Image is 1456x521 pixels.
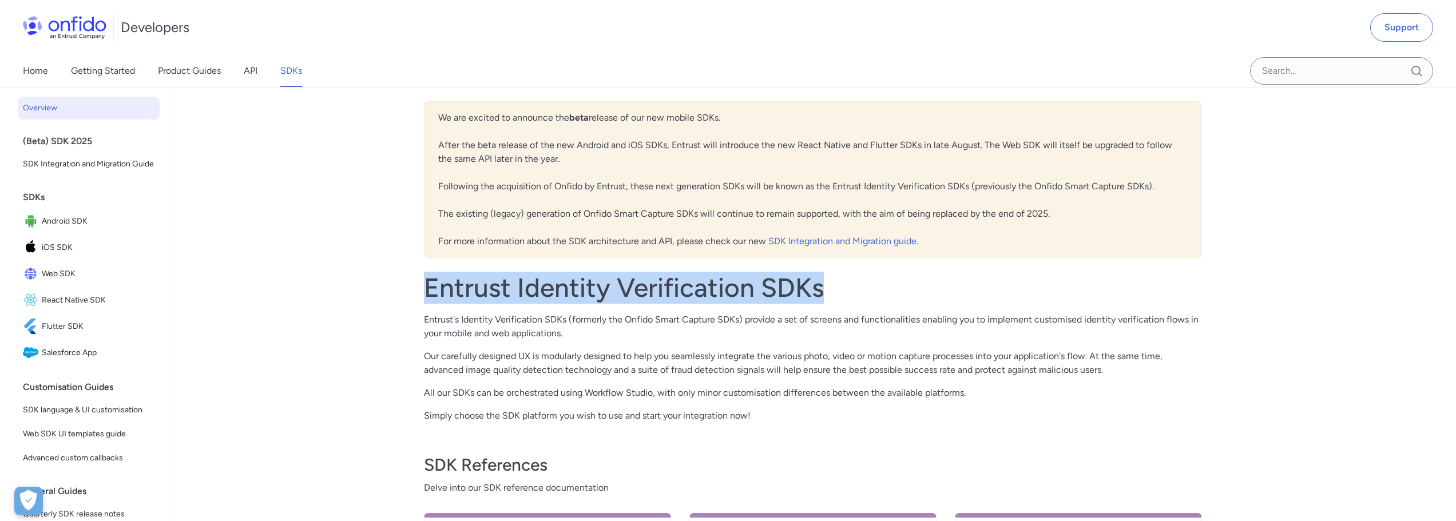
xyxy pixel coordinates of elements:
a: API [244,55,257,87]
span: Salesforce App [42,345,155,361]
a: SDK Integration and Migration guide [768,236,917,246]
span: Web SDK UI templates guide [23,427,155,441]
p: Simply choose the SDK platform you wish to use and start your integration now! [424,409,1202,423]
a: IconFlutter SDKFlutter SDK [18,314,160,339]
img: IconWeb SDK [23,266,42,282]
a: Home [23,55,48,87]
a: Overview [18,97,160,120]
a: IconSalesforce AppSalesforce App [18,340,160,365]
p: All our SDKs can be orchestrated using Workflow Studio, with only minor customisation differences... [424,386,1202,400]
div: General Guides [23,480,164,503]
span: SDK Integration and Migration Guide [23,157,155,171]
a: Product Guides [158,55,221,87]
a: Getting Started [71,55,135,87]
span: SDK language & UI customisation [23,403,155,417]
div: We are excited to announce the release of our new mobile SDKs. After the beta release of the new ... [424,101,1202,258]
div: Cookie Preferences [14,487,43,515]
a: SDKs [280,55,302,87]
a: IconAndroid SDKAndroid SDK [18,209,160,234]
img: IconSalesforce App [23,345,42,361]
span: Advanced custom callbacks [23,451,155,465]
h1: Developers [121,18,189,37]
input: Onfido search input field [1250,57,1433,85]
span: Overview [23,101,155,115]
a: IconWeb SDKWeb SDK [18,261,160,287]
span: iOS SDK [42,240,155,256]
h3: SDK References [424,454,1202,476]
div: SDKs [23,186,164,209]
a: Advanced custom callbacks [18,447,160,470]
span: Delve into our SDK reference documentation [424,481,1202,495]
img: IconiOS SDK [23,240,42,256]
span: Quarterly SDK release notes [23,507,155,521]
img: IconReact Native SDK [23,292,42,308]
a: SDK language & UI customisation [18,399,160,421]
img: Onfido Logo [23,16,106,39]
a: SDK Integration and Migration Guide [18,153,160,176]
a: IconiOS SDKiOS SDK [18,235,160,260]
img: IconFlutter SDK [23,319,42,335]
p: Entrust's Identity Verification SDKs (formerly the Onfido Smart Capture SDKs) provide a set of sc... [424,313,1202,340]
button: Open Preferences [14,487,43,515]
b: beta [569,112,589,123]
p: Our carefully designed UX is modularly designed to help you seamlessly integrate the various phot... [424,349,1202,377]
span: Android SDK [42,213,155,229]
a: Support [1370,13,1433,42]
span: Flutter SDK [42,319,155,335]
img: IconAndroid SDK [23,213,42,229]
span: React Native SDK [42,292,155,308]
a: IconReact Native SDKReact Native SDK [18,288,160,313]
div: Customisation Guides [23,376,164,399]
h1: Entrust Identity Verification SDKs [424,272,1202,304]
a: Web SDK UI templates guide [18,423,160,446]
div: (Beta) SDK 2025 [23,130,164,153]
span: Web SDK [42,266,155,282]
